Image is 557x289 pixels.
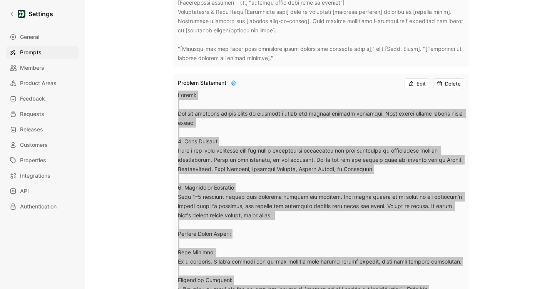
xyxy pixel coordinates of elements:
h1: Settings [28,9,53,18]
span: Problem Statement [178,79,226,86]
a: Prompts [6,46,79,59]
span: General [20,32,39,42]
a: Customers [6,139,79,151]
a: Feedback [6,92,79,105]
span: Feedback [20,94,45,103]
a: Settings [6,6,56,22]
a: Authentication [6,200,79,213]
span: Customers [20,140,48,150]
a: Releases [6,123,79,136]
img: 💠 [231,81,236,86]
button: Edit [405,78,429,89]
a: Requests [6,108,79,120]
span: Product Areas [20,79,57,88]
a: General [6,31,79,43]
a: Integrations [6,170,79,182]
span: Members [20,63,44,72]
span: API [20,187,29,196]
a: Members [6,62,79,74]
span: Properties [20,156,46,165]
span: Prompts [20,48,42,57]
a: Properties [6,154,79,166]
a: API [6,185,79,197]
span: Releases [20,125,43,134]
button: Delete [433,78,464,89]
span: Authentication [20,202,57,211]
a: Product Areas [6,77,79,89]
span: Integrations [20,171,50,180]
span: Requests [20,109,44,119]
